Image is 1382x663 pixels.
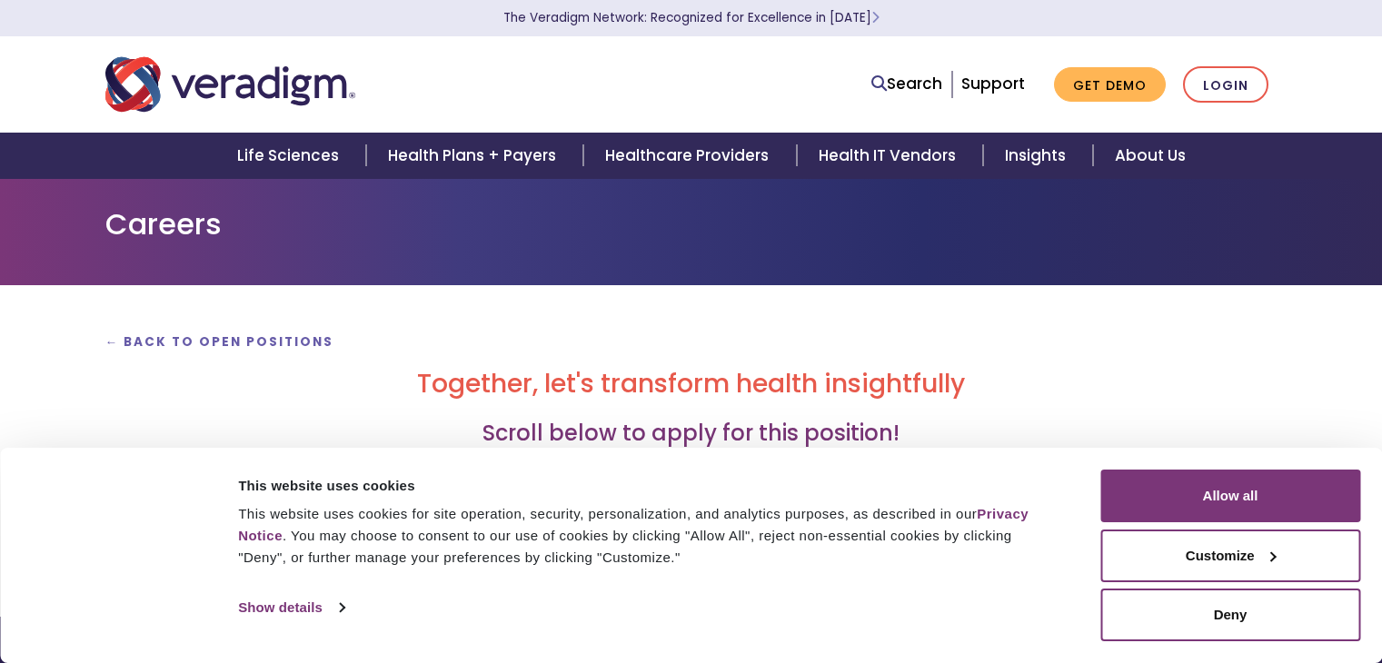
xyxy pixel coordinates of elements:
a: Insights [983,133,1093,179]
button: Customize [1100,529,1360,582]
a: Search [871,72,942,96]
a: Healthcare Providers [583,133,796,179]
h3: Scroll below to apply for this position! [105,421,1278,447]
a: The Veradigm Network: Recognized for Excellence in [DATE]Learn More [503,9,880,26]
button: Allow all [1100,470,1360,522]
div: This website uses cookies [238,475,1059,497]
a: Health Plans + Payers [366,133,583,179]
div: This website uses cookies for site operation, security, personalization, and analytics purposes, ... [238,503,1059,569]
h1: Careers [105,207,1278,242]
a: About Us [1093,133,1208,179]
span: Learn More [871,9,880,26]
a: Support [961,73,1025,94]
img: Veradigm logo [105,54,355,114]
a: Show details [238,594,343,621]
a: Login [1183,66,1268,104]
a: ← Back to Open Positions [105,333,334,351]
a: Health IT Vendors [797,133,983,179]
a: Get Demo [1054,67,1166,103]
a: Life Sciences [215,133,366,179]
h2: Together, let's transform health insightfully [105,369,1278,400]
button: Deny [1100,589,1360,641]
